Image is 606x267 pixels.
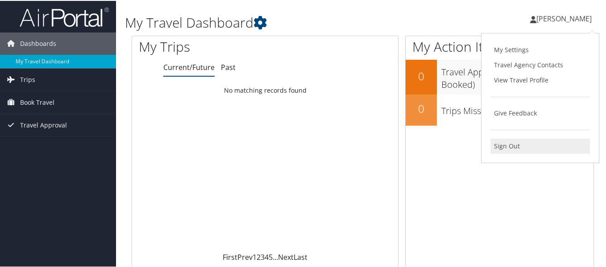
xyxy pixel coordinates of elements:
[221,62,236,71] a: Past
[20,6,109,27] img: airportal-logo.png
[490,105,590,120] a: Give Feedback
[294,251,307,261] a: Last
[139,37,281,55] h1: My Trips
[406,94,594,125] a: 0Trips Missing Hotels
[406,100,437,115] h2: 0
[406,59,594,93] a: 0Travel Approvals Pending (Advisor Booked)
[20,90,54,113] span: Book Travel
[20,68,35,90] span: Trips
[269,251,273,261] a: 5
[278,251,294,261] a: Next
[530,4,601,31] a: [PERSON_NAME]
[406,68,437,83] h2: 0
[406,37,594,55] h1: My Action Items
[273,251,278,261] span: …
[125,12,442,31] h1: My Travel Dashboard
[490,72,590,87] a: View Travel Profile
[261,251,265,261] a: 3
[223,251,237,261] a: First
[132,82,398,98] td: No matching records found
[265,251,269,261] a: 4
[441,99,594,116] h3: Trips Missing Hotels
[20,113,67,136] span: Travel Approval
[490,41,590,57] a: My Settings
[490,57,590,72] a: Travel Agency Contacts
[441,61,594,90] h3: Travel Approvals Pending (Advisor Booked)
[490,138,590,153] a: Sign Out
[20,32,56,54] span: Dashboards
[536,13,592,23] span: [PERSON_NAME]
[253,251,257,261] a: 1
[163,62,215,71] a: Current/Future
[257,251,261,261] a: 2
[237,251,253,261] a: Prev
